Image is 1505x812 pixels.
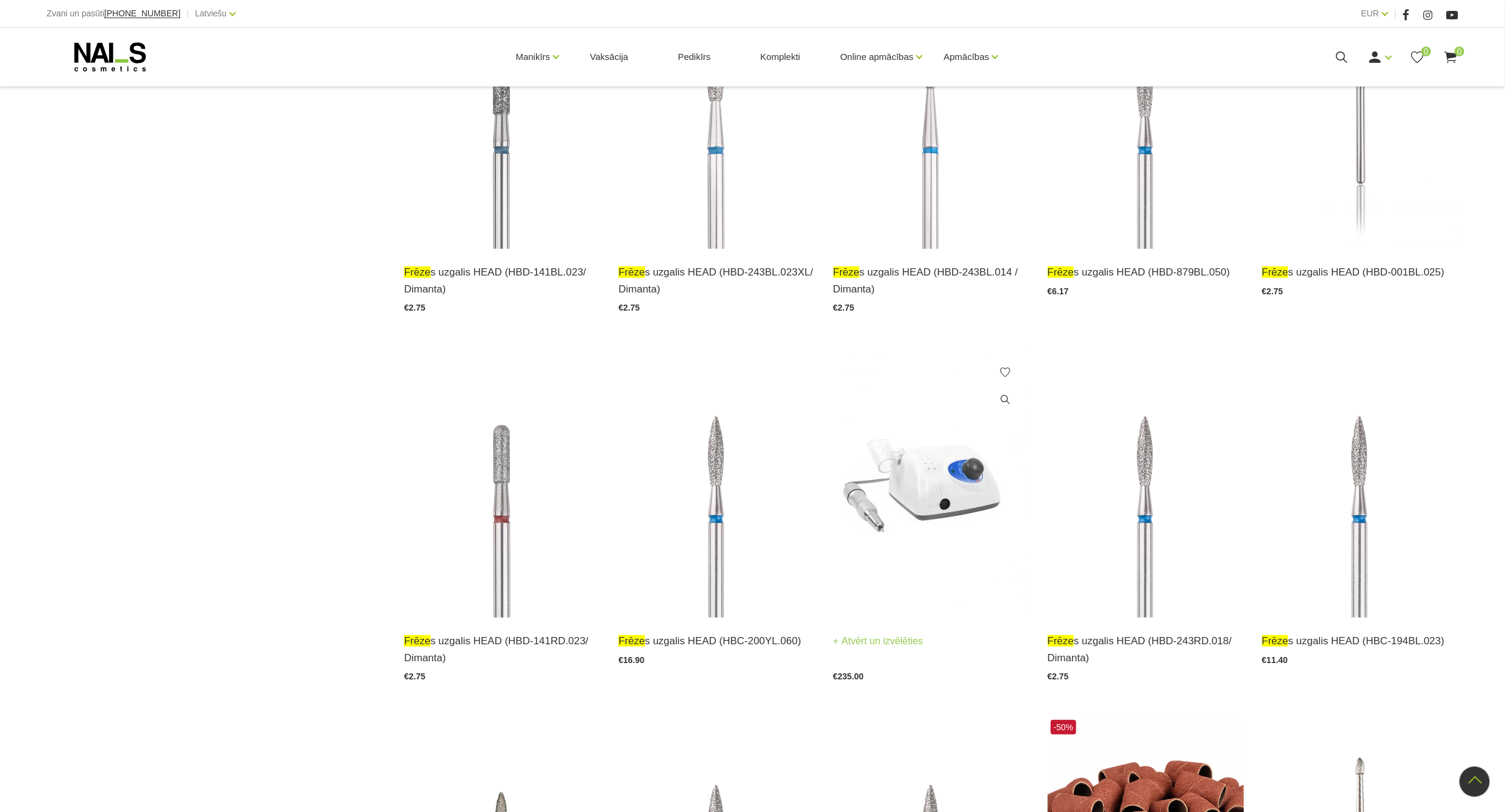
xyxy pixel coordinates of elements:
a: 0 [1443,50,1458,65]
span: €16.90 [618,655,644,665]
img: Frēzes uzgaļi ātrai un efektīvai gēla un gēllaku noņemšanai, aparāta manikīra un aparāta pedikīra... [1262,348,1458,618]
a: frēzes uzgalis HEAD (HBD-243BL.014 / Dimanta) [833,264,1030,297]
span: €235.00 [833,672,864,681]
img: Frēzes uzgaļi ātrai un efektīvai gēla un gēllaku noņemšanai, aparāta manikīra un aparāta pedikīra... [404,348,600,618]
span: frēze [1048,635,1074,647]
a: [PHONE_NUMBER] [104,9,180,18]
a: frēzes uzgalis HEAD (HBD-243BL.023XL/ Dimanta) [618,264,815,297]
span: frēze [404,266,430,278]
span: | [187,6,189,21]
span: frēze [1048,266,1074,278]
a: Atvērt un izvēlēties [833,633,924,650]
span: €2.75 [833,303,855,312]
span: -50% [1051,720,1077,734]
span: frēze [404,635,430,647]
span: €2.75 [404,672,425,681]
span: frēze [618,266,644,278]
a: Latviešu [195,6,227,21]
span: €6.17 [1048,286,1069,296]
span: frēze [1262,635,1288,647]
span: frēze [618,635,644,647]
a: frēzes uzgalis HEAD (HBD-001BL.025) [1262,264,1458,280]
div: Zvani un pasūti [47,6,180,21]
span: 0 [1421,47,1431,56]
a: Pedikīrs [668,28,720,86]
a: Online apmācības [840,33,913,81]
a: frēzes uzgalis HEAD (HBD-243RD.018/ Dimanta) [1048,633,1244,665]
a: EUR [1361,6,1380,21]
span: frēze [1262,266,1288,278]
span: €11.40 [1262,655,1288,665]
a: 0 [1410,50,1425,65]
span: 0 [1455,47,1464,56]
span: €2.75 [1048,672,1069,681]
a: Vaksācija [580,28,638,86]
a: Komplekti [751,28,810,86]
span: frēze [833,266,859,278]
a: Manikīrs [516,33,551,81]
span: | [1394,6,1397,21]
img: Frēzes uzgaļi ātrai un efektīvai gēla un gēllaku noņemšanai, aparāta manikīra un aparāta pedikīra... [1048,348,1244,618]
span: €2.75 [618,303,640,312]
a: frēzes uzgalis HEAD (HBD-879BL.050) [1048,264,1244,280]
a: frēzes uzgalis HEAD (HBD-141BL.023/ Dimanta) [404,264,600,297]
span: €2.75 [404,303,425,312]
span: €2.75 [1262,286,1283,296]
a: frēzes uzgalis HEAD (HBD-141RD.023/ Dimanta) [404,633,600,665]
a: Apmācības [944,33,989,81]
img: Frēzes uzgaļi ātrai un efektīvai gēla un gēllaku noņemšanai, aparāta manikīra un aparāta pedikīra... [618,348,815,618]
img: Frēzes iekārta Strong 210/105L līdz 40 000 apgr. bez pedālis ― profesionāla ierīce aparāta manikī... [833,348,1030,618]
a: frēzes uzgalis HEAD (HBC-200YL.060) [618,633,815,649]
a: frēzes uzgalis HEAD (HBC-194BL.023) [1262,633,1458,649]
